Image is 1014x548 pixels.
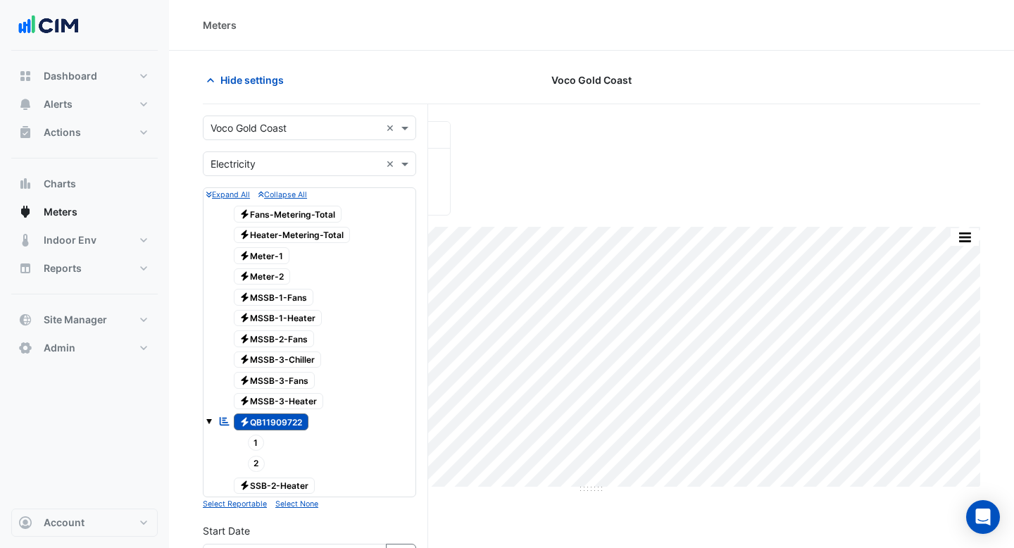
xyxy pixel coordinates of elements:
[386,120,398,135] span: Clear
[220,73,284,87] span: Hide settings
[18,205,32,219] app-icon: Meters
[11,90,158,118] button: Alerts
[239,250,250,261] fa-icon: Electricity
[44,69,97,83] span: Dashboard
[206,188,250,201] button: Expand All
[951,228,979,246] button: More Options
[239,292,250,302] fa-icon: Electricity
[234,289,314,306] span: MSSB-1-Fans
[239,396,250,406] fa-icon: Electricity
[275,497,318,510] button: Select None
[44,177,76,191] span: Charts
[239,313,250,323] fa-icon: Electricity
[234,351,322,368] span: MSSB-3-Chiller
[18,125,32,139] app-icon: Actions
[203,499,267,509] small: Select Reportable
[44,341,75,355] span: Admin
[44,125,81,139] span: Actions
[218,415,231,427] fa-icon: Reportable
[44,97,73,111] span: Alerts
[203,18,237,32] div: Meters
[203,497,267,510] button: Select Reportable
[234,478,315,494] span: SSB-2-Heater
[18,69,32,83] app-icon: Dashboard
[18,261,32,275] app-icon: Reports
[206,190,250,199] small: Expand All
[239,416,250,427] fa-icon: Electricity
[275,499,318,509] small: Select None
[11,198,158,226] button: Meters
[239,480,250,491] fa-icon: Electricity
[258,188,307,201] button: Collapse All
[11,509,158,537] button: Account
[234,372,315,389] span: MSSB-3-Fans
[11,306,158,334] button: Site Manager
[234,330,315,347] span: MSSB-2-Fans
[258,190,307,199] small: Collapse All
[11,118,158,147] button: Actions
[18,233,32,247] app-icon: Indoor Env
[234,393,324,410] span: MSSB-3-Heater
[234,310,323,327] span: MSSB-1-Heater
[386,156,398,171] span: Clear
[11,334,158,362] button: Admin
[44,516,84,530] span: Account
[234,206,342,223] span: Fans-Metering-Total
[239,375,250,385] fa-icon: Electricity
[248,435,265,451] span: 1
[11,170,158,198] button: Charts
[203,68,293,92] button: Hide settings
[234,247,290,264] span: Meter-1
[18,97,32,111] app-icon: Alerts
[239,333,250,344] fa-icon: Electricity
[248,456,265,472] span: 2
[239,354,250,365] fa-icon: Electricity
[234,268,291,285] span: Meter-2
[239,208,250,219] fa-icon: Electricity
[18,341,32,355] app-icon: Admin
[44,313,107,327] span: Site Manager
[551,73,632,87] span: Voco Gold Coast
[18,313,32,327] app-icon: Site Manager
[966,500,1000,534] div: Open Intercom Messenger
[17,11,80,39] img: Company Logo
[11,254,158,282] button: Reports
[11,62,158,90] button: Dashboard
[44,233,96,247] span: Indoor Env
[44,261,82,275] span: Reports
[234,413,309,430] span: QB11909722
[239,230,250,240] fa-icon: Electricity
[239,271,250,282] fa-icon: Electricity
[44,205,77,219] span: Meters
[18,177,32,191] app-icon: Charts
[203,523,250,538] label: Start Date
[11,226,158,254] button: Indoor Env
[234,227,351,244] span: Heater-Metering-Total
